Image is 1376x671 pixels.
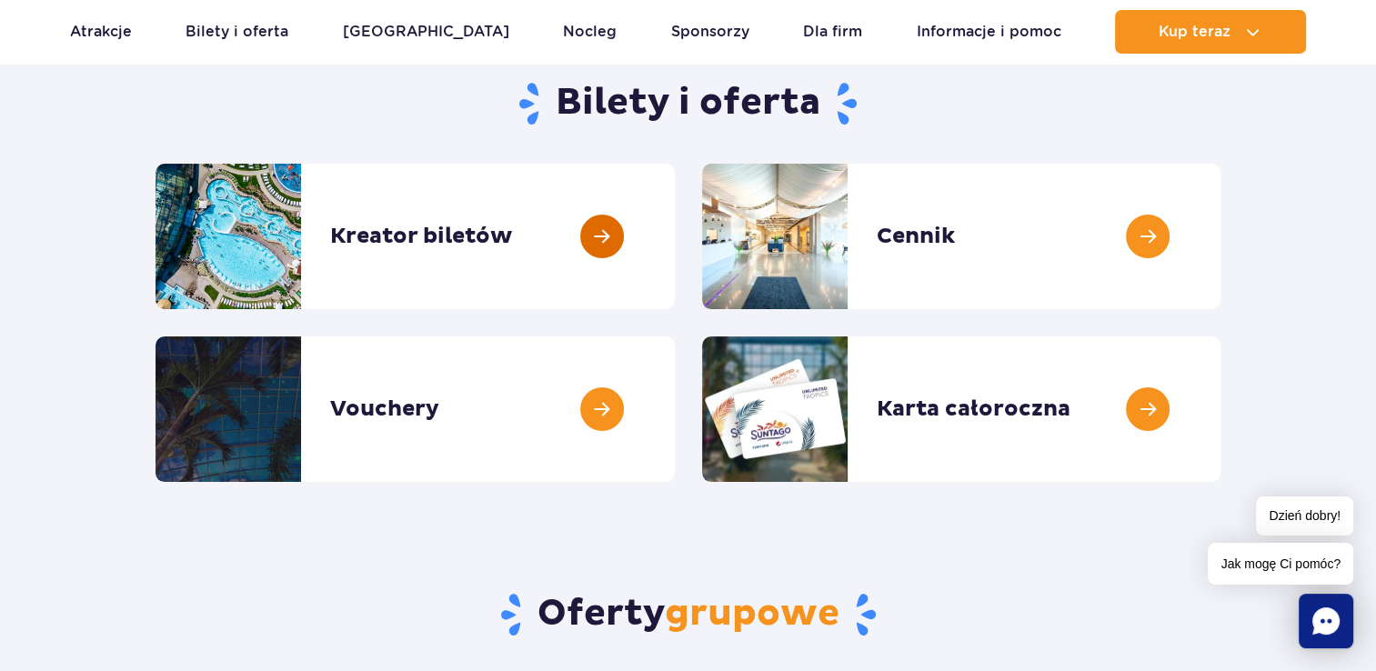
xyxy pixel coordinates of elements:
button: Kup teraz [1115,10,1306,54]
div: Chat [1299,594,1353,648]
a: Nocleg [563,10,617,54]
h2: Oferty [156,591,1220,638]
span: Dzień dobry! [1256,496,1353,536]
a: [GEOGRAPHIC_DATA] [343,10,509,54]
a: Dla firm [803,10,862,54]
span: Jak mogę Ci pomóc? [1208,543,1353,585]
a: Atrakcje [70,10,132,54]
span: grupowe [665,591,839,636]
span: Kup teraz [1159,24,1230,40]
h1: Bilety i oferta [156,80,1220,127]
a: Bilety i oferta [186,10,288,54]
a: Sponsorzy [671,10,749,54]
a: Informacje i pomoc [917,10,1061,54]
